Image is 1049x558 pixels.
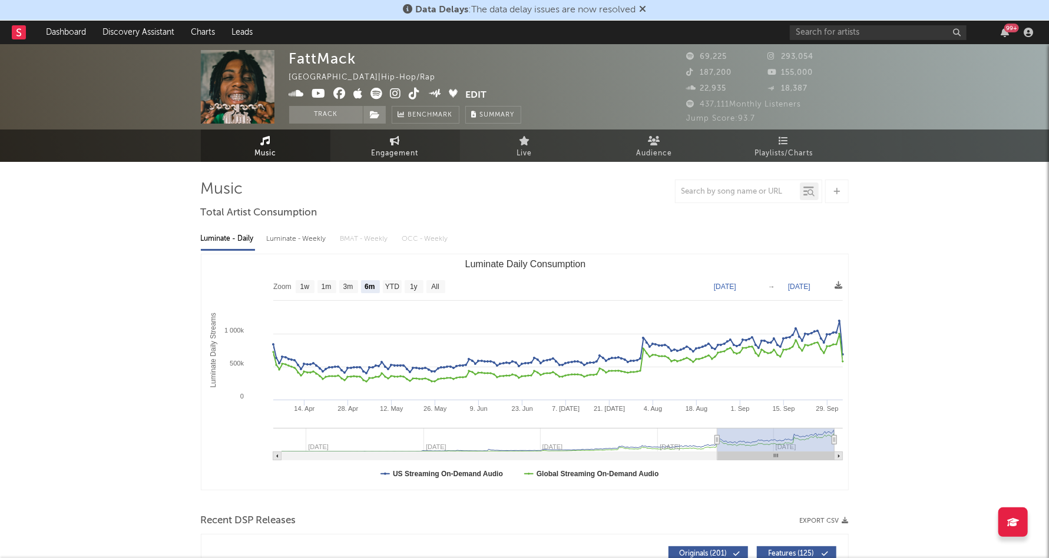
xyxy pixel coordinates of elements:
text: 9. Jun [469,405,487,412]
a: Live [460,129,590,162]
button: Track [289,106,363,124]
a: Leads [223,21,261,44]
button: 99+ [1001,28,1009,37]
text: 0 [240,393,243,400]
span: Music [254,147,276,161]
button: Export CSV [800,517,849,524]
span: Jump Score: 93.7 [687,115,756,122]
div: 99 + [1004,24,1019,32]
span: Audience [636,147,672,161]
text: 1. Sep [730,405,749,412]
text: Luminate Daily Streams [209,313,217,387]
text: 1m [321,283,331,291]
text: YTD [385,283,399,291]
a: Playlists/Charts [719,129,849,162]
text: 14. Apr [294,405,315,412]
text: US Streaming On-Demand Audio [393,470,503,478]
span: Dismiss [639,5,646,15]
text: 4. Aug [644,405,662,412]
text: 3m [343,283,353,291]
text: 1y [410,283,418,291]
span: 437,111 Monthly Listeners [687,101,802,108]
span: 155,000 [767,69,813,77]
button: Edit [465,88,487,102]
input: Search for artists [790,25,967,40]
text: 18. Aug [685,405,707,412]
text: → [768,283,775,291]
span: Originals ( 201 ) [676,550,730,557]
text: 26. May [423,405,447,412]
span: 293,054 [767,53,813,61]
div: Luminate - Daily [201,229,255,249]
text: [DATE] [788,283,810,291]
span: Features ( 125 ) [765,550,819,557]
text: 1 000k [224,327,244,334]
text: 7. [DATE] [552,405,580,412]
text: 6m [365,283,375,291]
div: Luminate - Weekly [267,229,329,249]
div: FattMack [289,50,356,67]
a: Benchmark [392,106,459,124]
text: 29. Sep [816,405,838,412]
a: Audience [590,129,719,162]
span: : The data delay issues are now resolved [415,5,636,15]
text: Global Streaming On-Demand Audio [536,470,658,478]
text: 28. Apr [337,405,358,412]
a: Charts [183,21,223,44]
span: Playlists/Charts [755,147,813,161]
a: Discovery Assistant [94,21,183,44]
span: 69,225 [687,53,727,61]
text: 1w [300,283,309,291]
input: Search by song name or URL [676,187,800,197]
span: Summary [480,112,515,118]
span: Total Artist Consumption [201,206,317,220]
text: 12. May [380,405,403,412]
a: Engagement [330,129,460,162]
text: All [431,283,439,291]
span: Benchmark [408,108,453,122]
text: 500k [230,360,244,367]
a: Music [201,129,330,162]
text: [DATE] [714,283,736,291]
span: Data Delays [415,5,468,15]
svg: Luminate Daily Consumption [201,254,849,490]
div: [GEOGRAPHIC_DATA] | Hip-Hop/Rap [289,71,449,85]
text: Luminate Daily Consumption [465,259,585,269]
button: Summary [465,106,521,124]
text: 15. Sep [772,405,795,412]
a: Dashboard [38,21,94,44]
text: Zoom [273,283,292,291]
text: 21. [DATE] [594,405,625,412]
span: 22,935 [687,85,727,92]
span: Recent DSP Releases [201,514,296,528]
text: 23. Jun [511,405,532,412]
span: Live [517,147,532,161]
span: 18,387 [767,85,808,92]
span: Engagement [372,147,419,161]
span: 187,200 [687,69,732,77]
